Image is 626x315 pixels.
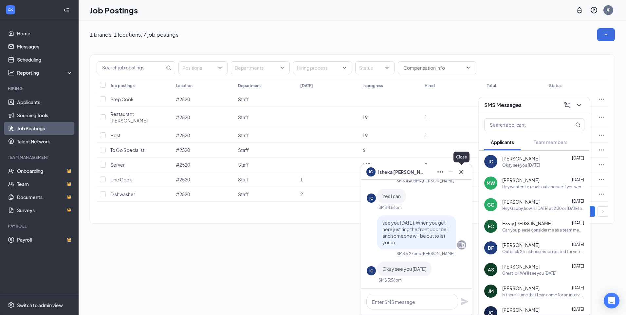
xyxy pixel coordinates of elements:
[598,114,605,120] svg: Ellipses
[601,210,605,213] span: right
[17,164,73,177] a: OnboardingCrown
[534,139,567,145] span: Team members
[487,180,495,186] div: MW
[362,162,370,168] span: 118
[235,92,297,107] td: Staff
[461,298,469,306] button: Plane
[502,263,540,270] span: [PERSON_NAME]
[235,172,297,187] td: Staff
[378,168,424,176] span: Isheka [PERSON_NAME]
[17,40,73,53] a: Messages
[176,162,190,168] span: #2520
[502,249,584,254] div: Outback Steakhouse is so excited for you to join our team! Do you know anyone else who might be i...
[17,233,73,246] a: PayrollCrown
[110,83,135,88] div: Job postings
[396,178,420,184] div: SMS 4:40pm
[110,132,120,138] span: Host
[378,205,402,210] div: SMS 4:56pm
[502,162,540,168] div: Okay see you [DATE]
[238,96,249,102] span: Staff
[396,251,420,256] div: SMS 5:27pm
[502,242,540,248] span: [PERSON_NAME]
[502,292,584,298] div: Is there a time that I can come for an interview
[606,7,610,13] div: JF
[176,147,190,153] span: #2520
[110,147,144,153] span: To Go Specialist
[235,128,297,143] td: Staff
[575,122,580,127] svg: MagnifyingGlass
[97,62,165,74] input: Search job postings
[362,132,368,138] span: 19
[598,206,608,217] li: Next Page
[484,102,522,109] h3: SMS Messages
[453,152,469,162] div: Close
[502,177,540,183] span: [PERSON_NAME]
[572,285,584,290] span: [DATE]
[238,83,261,88] div: Department
[173,157,235,172] td: #2520
[598,132,605,139] svg: Ellipses
[238,176,249,182] span: Staff
[502,198,540,205] span: [PERSON_NAME]
[17,69,73,76] div: Reporting
[90,5,138,16] h1: Job Postings
[563,101,571,109] svg: ComposeMessage
[369,195,373,201] div: IC
[572,156,584,160] span: [DATE]
[235,143,297,157] td: Staff
[17,109,73,122] a: Sourcing Tools
[572,177,584,182] span: [DATE]
[173,187,235,202] td: #2520
[110,191,135,197] span: Dishwasher
[90,31,178,38] p: 1 brands, 1 locations, 7 job postings
[382,220,449,245] span: see you [DATE]. When you get here just ring the front door bell and someone will be out to let yo...
[487,96,492,102] span: 77
[110,111,148,123] span: Restaurant [PERSON_NAME]
[382,266,426,272] span: Okay see you [DATE]
[238,162,249,168] span: Staff
[598,161,605,168] svg: Ellipses
[238,147,249,153] span: Staff
[8,155,72,160] div: Team Management
[436,168,444,176] svg: Ellipses
[562,100,573,110] button: ComposeMessage
[487,201,494,208] div: GG
[300,176,303,182] span: 1
[8,69,14,76] svg: Analysis
[458,241,466,249] svg: Company
[17,96,73,109] a: Applicants
[491,139,514,145] span: Applicants
[572,307,584,312] span: [DATE]
[110,162,125,168] span: Server
[362,147,365,153] span: 6
[597,28,615,41] button: SmallChevronDown
[488,158,493,165] div: IC
[238,114,249,120] span: Staff
[598,96,605,102] svg: Ellipses
[556,96,583,102] span: Unpublished
[8,302,14,308] svg: Settings
[420,178,454,184] span: • [PERSON_NAME]
[502,220,552,227] span: Ezzay [PERSON_NAME]
[110,96,134,102] span: Prep Cook
[173,143,235,157] td: #2520
[369,268,373,274] div: IC
[488,288,494,294] div: JM
[173,128,235,143] td: #2520
[7,7,14,13] svg: WorkstreamLogo
[575,101,583,109] svg: ChevronDown
[502,206,584,211] div: Hey Gabby,how is [DATE] at 2:30 or [DATE] at 1:30?
[17,177,73,191] a: TeamCrown
[572,264,584,269] span: [DATE]
[235,157,297,172] td: Staff
[176,114,190,120] span: #2520
[300,191,303,197] span: 2
[447,168,455,176] svg: Minimize
[176,132,190,138] span: #2520
[235,187,297,202] td: Staff
[238,132,249,138] span: Staff
[173,92,235,107] td: #2520
[173,172,235,187] td: #2520
[604,293,619,308] div: Open Intercom Messenger
[502,285,540,291] span: [PERSON_NAME]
